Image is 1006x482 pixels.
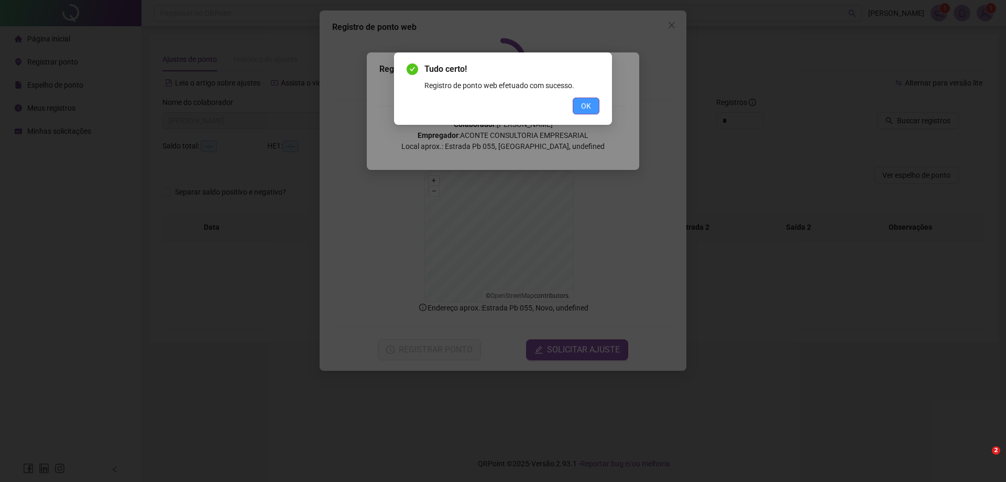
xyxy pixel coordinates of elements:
span: Tudo certo! [424,63,599,76]
span: OK [581,100,591,112]
iframe: Intercom live chat [970,446,996,472]
button: OK [573,98,599,114]
span: 2 [992,446,1000,455]
div: Registro de ponto web efetuado com sucesso. [424,80,599,91]
span: check-circle [407,63,418,75]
